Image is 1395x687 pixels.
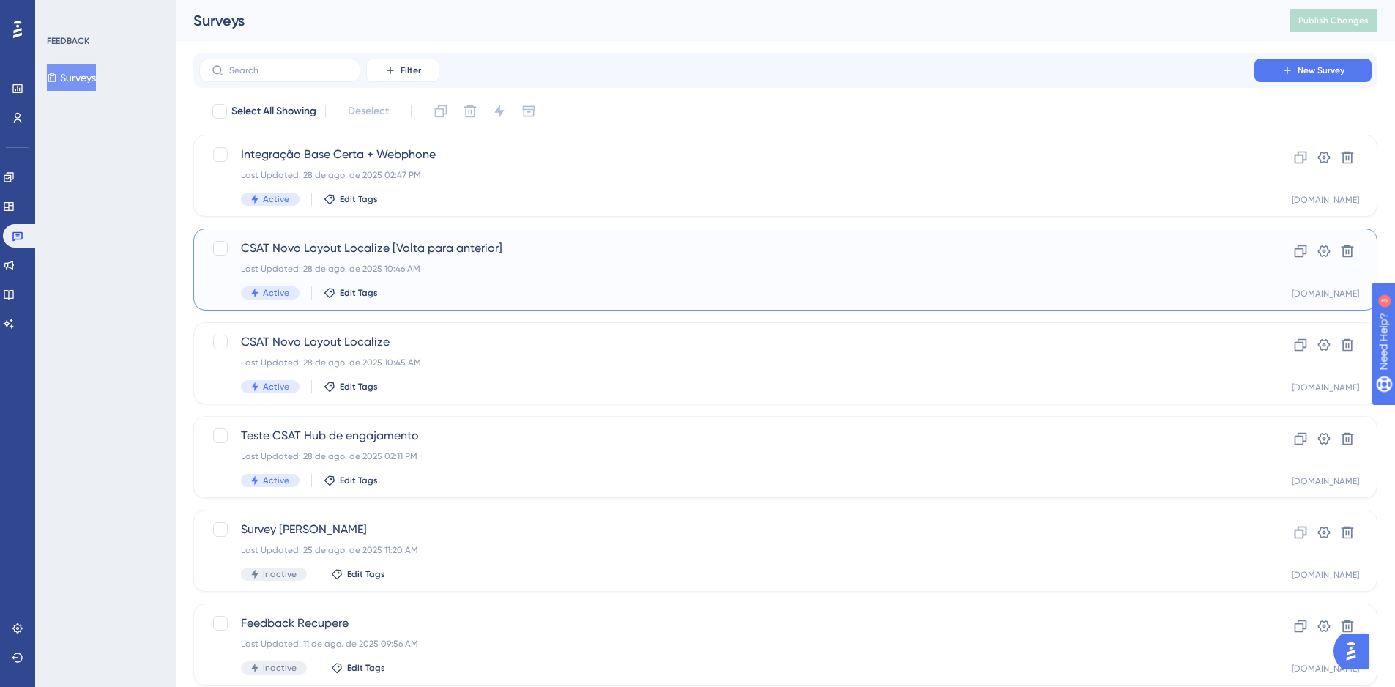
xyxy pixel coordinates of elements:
[193,10,1253,31] div: Surveys
[241,614,1213,632] span: Feedback Recupere
[1333,629,1377,673] iframe: UserGuiding AI Assistant Launcher
[340,475,378,486] span: Edit Tags
[263,381,289,393] span: Active
[241,333,1213,351] span: CSAT Novo Layout Localize
[340,287,378,299] span: Edit Tags
[347,568,385,580] span: Edit Tags
[324,381,378,393] button: Edit Tags
[347,662,385,674] span: Edit Tags
[229,65,348,75] input: Search
[47,64,96,91] button: Surveys
[331,568,385,580] button: Edit Tags
[348,103,389,120] span: Deselect
[241,169,1213,181] div: Last Updated: 28 de ago. de 2025 02:47 PM
[340,381,378,393] span: Edit Tags
[366,59,439,82] button: Filter
[241,357,1213,368] div: Last Updated: 28 de ago. de 2025 10:45 AM
[401,64,421,76] span: Filter
[241,146,1213,163] span: Integração Base Certa + Webphone
[1254,59,1372,82] button: New Survey
[1298,64,1344,76] span: New Survey
[324,475,378,486] button: Edit Tags
[102,7,106,19] div: 3
[1292,194,1359,206] div: [DOMAIN_NAME]
[1292,569,1359,581] div: [DOMAIN_NAME]
[1292,382,1359,393] div: [DOMAIN_NAME]
[241,450,1213,462] div: Last Updated: 28 de ago. de 2025 02:11 PM
[324,287,378,299] button: Edit Tags
[1290,9,1377,32] button: Publish Changes
[241,521,1213,538] span: Survey [PERSON_NAME]
[1292,663,1359,675] div: [DOMAIN_NAME]
[324,193,378,205] button: Edit Tags
[241,239,1213,257] span: CSAT Novo Layout Localize [Volta para anterior]
[231,103,316,120] span: Select All Showing
[340,193,378,205] span: Edit Tags
[47,35,89,47] div: FEEDBACK
[263,568,297,580] span: Inactive
[241,544,1213,556] div: Last Updated: 25 de ago. de 2025 11:20 AM
[263,193,289,205] span: Active
[335,98,402,125] button: Deselect
[1292,475,1359,487] div: [DOMAIN_NAME]
[34,4,92,21] span: Need Help?
[263,662,297,674] span: Inactive
[241,263,1213,275] div: Last Updated: 28 de ago. de 2025 10:46 AM
[241,638,1213,650] div: Last Updated: 11 de ago. de 2025 09:56 AM
[1298,15,1369,26] span: Publish Changes
[263,475,289,486] span: Active
[331,662,385,674] button: Edit Tags
[1292,288,1359,300] div: [DOMAIN_NAME]
[241,427,1213,445] span: Teste CSAT Hub de engajamento
[263,287,289,299] span: Active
